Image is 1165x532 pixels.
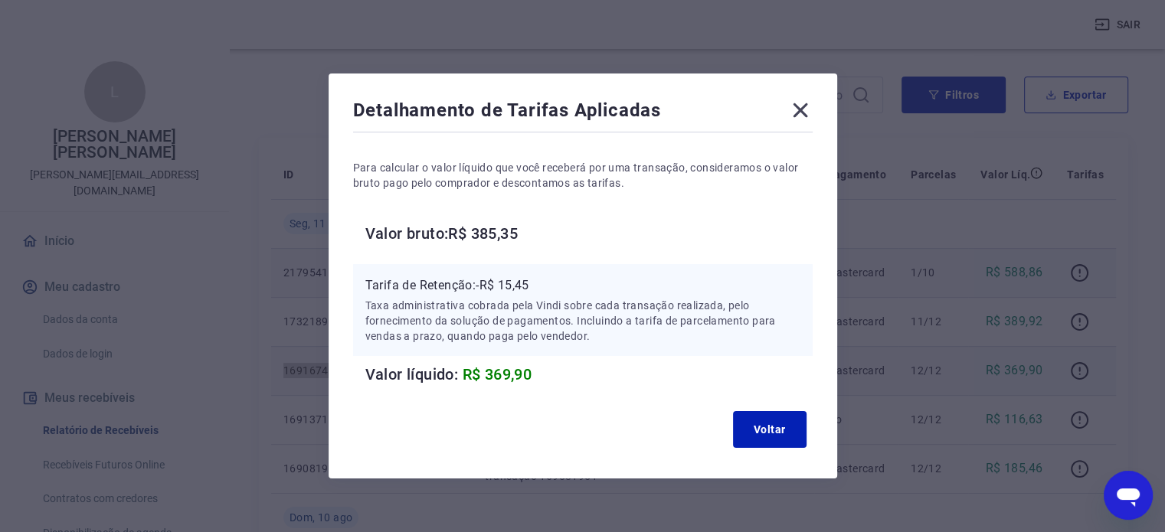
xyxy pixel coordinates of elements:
[365,221,813,246] h6: Valor bruto: R$ 385,35
[365,298,800,344] p: Taxa administrativa cobrada pela Vindi sobre cada transação realizada, pelo fornecimento da soluç...
[733,411,807,448] button: Voltar
[353,160,813,191] p: Para calcular o valor líquido que você receberá por uma transação, consideramos o valor bruto pag...
[353,98,813,129] div: Detalhamento de Tarifas Aplicadas
[365,362,813,387] h6: Valor líquido:
[1104,471,1153,520] iframe: Botão para abrir a janela de mensagens
[365,276,800,295] p: Tarifa de Retenção: -R$ 15,45
[463,365,532,383] span: R$ 369,90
